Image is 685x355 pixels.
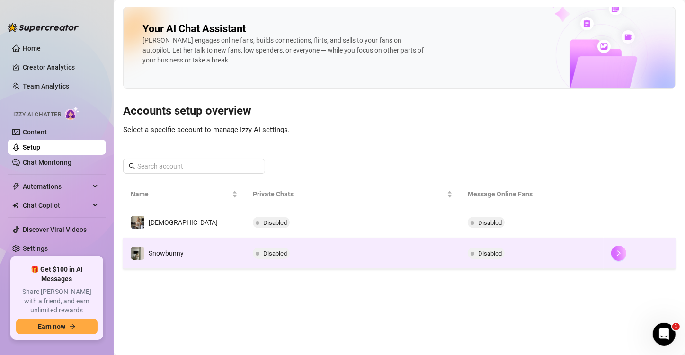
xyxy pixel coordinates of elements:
span: Izzy AI Chatter [13,110,61,119]
span: Private Chats [253,189,445,199]
span: Disabled [263,250,287,257]
span: thunderbolt [12,183,20,190]
a: Chat Monitoring [23,159,71,166]
span: Earn now [38,323,65,330]
h3: Accounts setup overview [123,104,676,119]
a: Home [23,44,41,52]
span: Disabled [263,219,287,226]
span: Chat Copilot [23,198,90,213]
iframe: Intercom live chat [653,323,676,346]
button: Earn nowarrow-right [16,319,98,334]
span: search [129,163,135,169]
img: Snowbunny [131,247,144,260]
img: GOD [131,216,144,229]
a: Creator Analytics [23,60,98,75]
div: [PERSON_NAME] engages online fans, builds connections, flirts, and sells to your fans on autopilo... [142,35,427,65]
span: Disabled [478,219,502,226]
input: Search account [137,161,252,171]
span: Select a specific account to manage Izzy AI settings. [123,125,290,134]
th: Name [123,181,245,207]
span: right [615,250,622,257]
a: Settings [23,245,48,252]
span: Snowbunny [149,249,184,257]
th: Message Online Fans [460,181,604,207]
span: Disabled [478,250,502,257]
span: Share [PERSON_NAME] with a friend, and earn unlimited rewards [16,287,98,315]
img: logo-BBDzfeDw.svg [8,23,79,32]
a: Setup [23,143,40,151]
span: [DEMOGRAPHIC_DATA] [149,219,218,226]
span: 1 [672,323,680,330]
th: Private Chats [245,181,461,207]
img: AI Chatter [65,106,80,120]
a: Team Analytics [23,82,69,90]
a: Content [23,128,47,136]
h2: Your AI Chat Assistant [142,22,246,35]
img: Chat Copilot [12,202,18,209]
button: right [611,246,626,261]
a: Discover Viral Videos [23,226,87,233]
span: Name [131,189,230,199]
span: arrow-right [69,323,76,330]
span: Automations [23,179,90,194]
span: 🎁 Get $100 in AI Messages [16,265,98,284]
